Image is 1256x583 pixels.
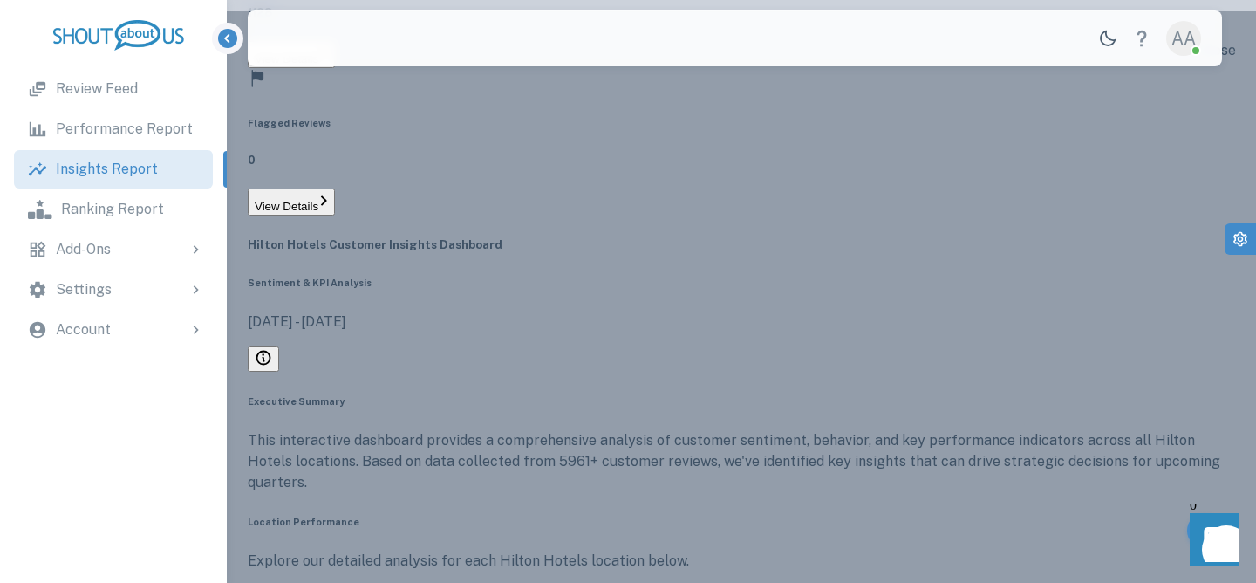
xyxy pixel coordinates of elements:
p: Insights Report [56,159,158,180]
p: Performance Report [56,119,193,140]
h6: Flagged Reviews [248,116,1222,130]
h5: 0 [248,152,1222,169]
button: We are analyzing reviews from the previous quarter (last 3 months) as long as each location has a... [248,346,279,372]
div: AA [1166,21,1201,56]
h5: Hilton Hotels Customer Insights Dashboard [248,237,1222,254]
p: [DATE] - [DATE] [248,312,1222,333]
h6: Executive Summary [248,394,1222,408]
a: Help Center [1124,21,1159,56]
img: logo [53,20,184,51]
p: This interactive dashboard provides a comprehensive analysis of customer sentiment, behavior, and... [248,430,1222,493]
h6: Sentiment & KPI Analysis [248,276,1222,290]
p: Add-Ons [56,239,111,260]
p: Ranking Report [61,199,164,220]
iframe: Front Chat [1173,504,1248,580]
button: View Details [248,189,335,216]
p: Review Feed [56,79,138,99]
p: Explore our detailed analysis for each Hilton Hotels location below. [248,551,1222,572]
p: Account [56,319,111,340]
h6: Location Performance [248,515,1222,529]
p: Settings [56,279,112,300]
